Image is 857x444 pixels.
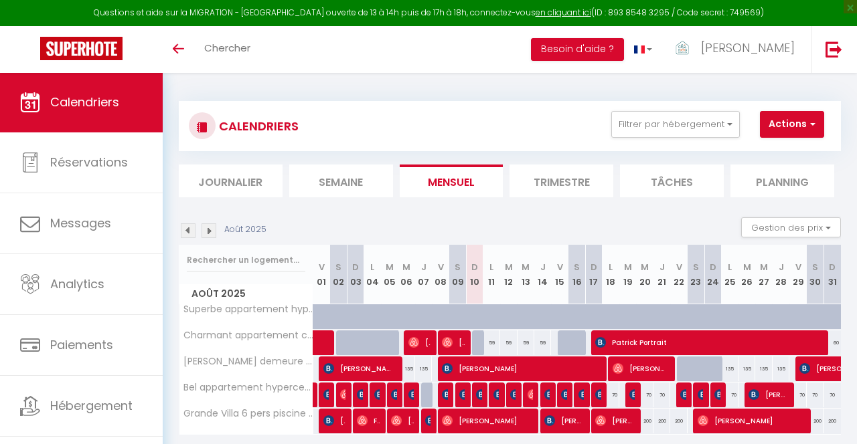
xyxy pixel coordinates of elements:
[357,382,362,407] span: [PERSON_NAME]
[749,382,787,407] span: [PERSON_NAME] Villodres [PERSON_NAME]
[391,382,396,407] span: Arcaz [PERSON_NAME] [PERSON_NAME]
[489,261,493,273] abbr: L
[187,248,305,272] input: Rechercher un logement...
[688,245,704,304] th: 23
[637,382,653,407] div: 70
[595,382,601,407] span: [PERSON_NAME]
[323,382,329,407] span: [PERSON_NAME]
[722,356,738,381] div: 135
[204,41,250,55] span: Chercher
[641,261,649,273] abbr: M
[319,261,325,273] abbr: V
[714,382,720,407] span: Aymeric Bourguignat
[826,41,842,58] img: logout
[609,261,613,273] abbr: L
[432,245,449,304] th: 08
[738,245,755,304] th: 26
[483,245,500,304] th: 11
[500,245,517,304] th: 12
[807,245,824,304] th: 30
[522,261,530,273] abbr: M
[500,330,517,355] div: 59
[619,245,636,304] th: 19
[398,245,415,304] th: 06
[603,245,619,304] th: 18
[364,245,381,304] th: 04
[540,261,546,273] abbr: J
[613,356,668,381] span: [PERSON_NAME]
[181,330,315,340] span: Charmant appartement centre-ville jardin
[352,261,359,273] abbr: D
[730,164,834,197] li: Planning
[483,330,500,355] div: 59
[289,164,393,197] li: Semaine
[357,408,379,433] span: Fouad
[323,408,345,433] span: [PERSON_NAME]
[476,382,481,407] span: [PERSON_NAME]
[662,26,811,73] a: ... [PERSON_NAME]
[693,261,699,273] abbr: S
[544,382,550,407] span: [PERSON_NAME]
[653,245,670,304] th: 21
[698,408,803,433] span: [PERSON_NAME]
[534,245,551,304] th: 14
[50,154,128,171] span: Réservations
[374,382,380,407] span: [PERSON_NAME]
[442,356,598,381] span: [PERSON_NAME]
[672,38,692,58] img: ...
[224,223,266,236] p: Août 2025
[595,330,818,355] span: Patrick Portrait
[701,39,795,56] span: [PERSON_NAME]
[421,261,426,273] abbr: J
[181,409,315,419] span: Grande Villa 6 pers piscine et cadre verdoyant
[216,111,299,141] h3: CALENDRIERS
[181,382,315,393] span: Bel appartement hypercentre - 4 pers- Le Chapelier
[471,261,478,273] abbr: D
[722,382,738,407] div: 70
[676,261,682,273] abbr: V
[518,245,534,304] th: 13
[773,245,789,304] th: 28
[425,408,431,433] span: [PERSON_NAME]
[531,38,624,61] button: Besoin d'aide ?
[381,245,398,304] th: 05
[179,284,313,304] span: Août 2025
[824,330,841,355] div: 60
[551,245,568,304] th: 15
[415,356,432,381] div: 135
[789,382,806,407] div: 70
[408,330,431,355] span: [PERSON_NAME]
[340,382,345,407] span: [PERSON_NAME]
[386,261,394,273] abbr: M
[807,382,824,407] div: 70
[400,164,503,197] li: Mensuel
[637,409,653,433] div: 200
[438,261,444,273] abbr: V
[578,382,584,407] span: [PERSON_NAME]
[789,245,806,304] th: 29
[585,245,602,304] th: 17
[773,356,789,381] div: 135
[510,382,516,407] span: [PERSON_NAME]
[591,261,597,273] abbr: D
[466,245,483,304] th: 10
[181,356,315,366] span: [PERSON_NAME] demeure au coeur des Ménafauries
[653,409,670,433] div: 200
[442,408,531,433] span: [PERSON_NAME]
[824,382,841,407] div: 70
[323,356,396,381] span: [PERSON_NAME]
[449,245,466,304] th: 09
[710,261,716,273] abbr: D
[611,111,740,138] button: Filtrer par hébergement
[544,408,583,433] span: [PERSON_NAME]
[179,164,283,197] li: Journalier
[510,164,613,197] li: Trimestre
[728,261,732,273] abbr: L
[402,261,410,273] abbr: M
[779,261,784,273] abbr: J
[528,382,533,407] span: [PERSON_NAME]
[50,397,133,414] span: Hébergement
[50,215,111,231] span: Messages
[698,382,703,407] span: [PERSON_NAME]
[50,94,119,110] span: Calendriers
